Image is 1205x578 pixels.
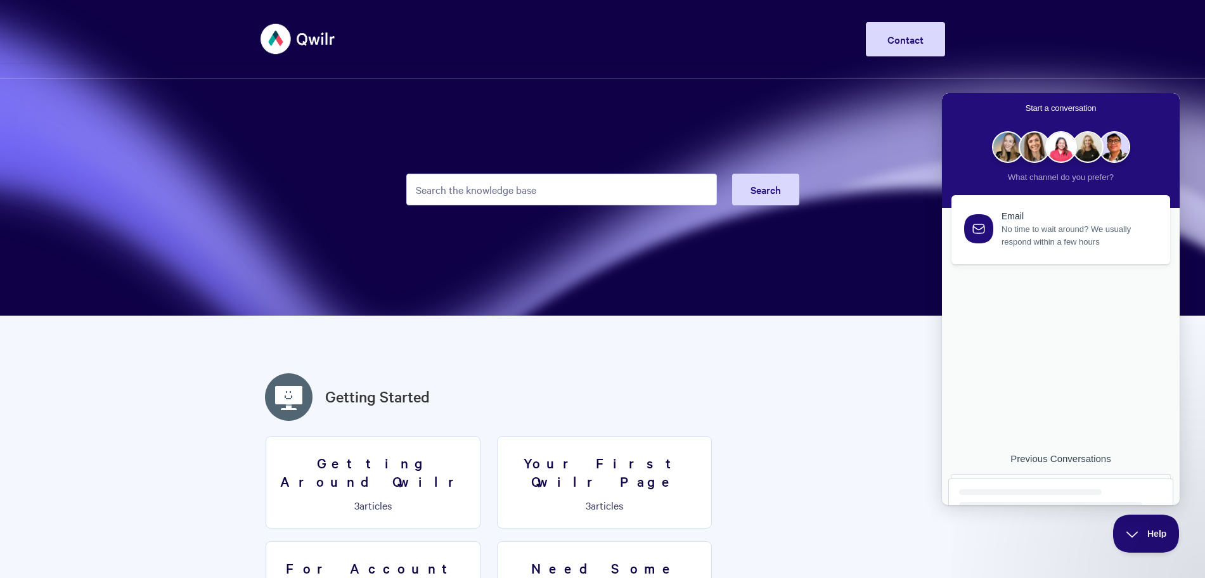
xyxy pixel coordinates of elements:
iframe: Help Scout Beacon - Live Chat, Contact Form, and Knowledge Base [942,93,1180,505]
a: Getting Started [325,385,430,408]
iframe: Help Scout Beacon - Close [1113,515,1180,553]
input: Search the knowledge base [406,174,717,205]
a: Getting Around Qwilr 3articles [266,436,480,529]
img: Qwilr Help Center [261,15,336,63]
h3: Your First Qwilr Page [505,454,704,490]
span: Search [751,183,781,196]
span: 3 [354,498,359,512]
span: 3 [586,498,591,512]
a: Contact [866,22,945,56]
button: Search [732,174,799,205]
p: articles [505,499,704,511]
a: Your First Qwilr Page 3articles [497,436,712,529]
p: articles [274,499,472,511]
h3: Getting Around Qwilr [274,454,472,490]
